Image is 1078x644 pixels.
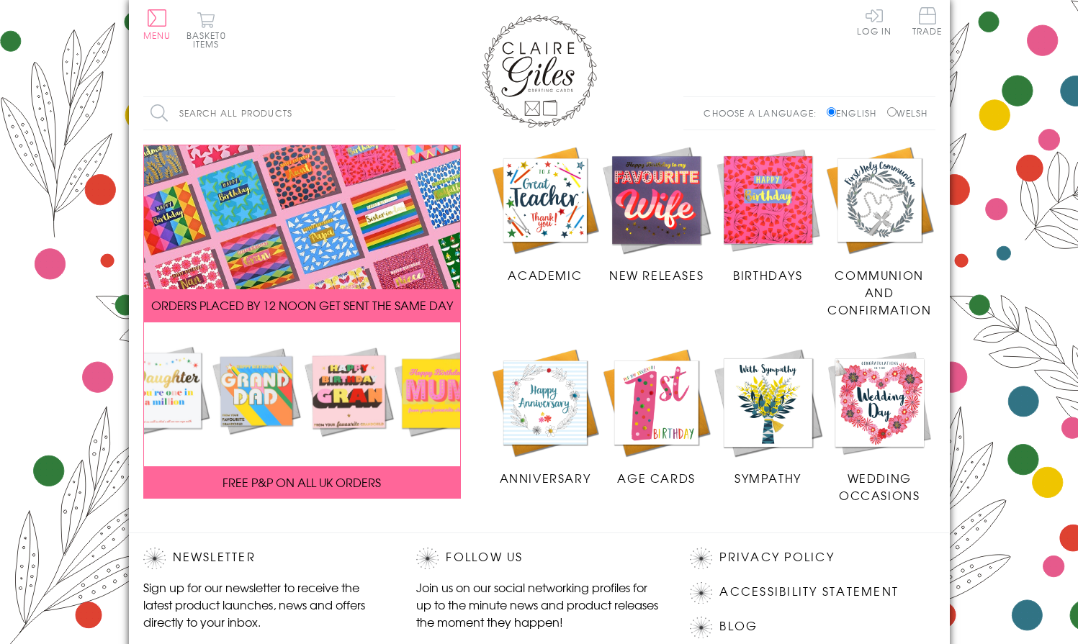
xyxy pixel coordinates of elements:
button: Menu [143,9,171,40]
h2: Newsletter [143,548,388,569]
a: New Releases [601,145,712,284]
a: Privacy Policy [719,548,834,567]
a: Log In [857,7,891,35]
input: Search [381,97,395,130]
a: Academic [490,145,601,284]
a: Blog [719,617,758,636]
input: English [827,107,836,117]
a: Accessibility Statement [719,582,899,602]
span: Academic [508,266,582,284]
span: Menu [143,29,171,42]
label: English [827,106,884,119]
span: Birthdays [733,266,802,284]
span: FREE P&P ON ALL UK ORDERS [223,473,381,491]
button: Basket0 items [187,12,226,48]
p: Choose a language: [704,106,824,119]
span: Sympathy [735,469,801,486]
a: Age Cards [601,347,712,486]
input: Search all products [143,97,395,130]
span: Communion and Confirmation [827,266,931,318]
p: Sign up for our newsletter to receive the latest product launches, news and offers directly to yo... [143,579,388,630]
a: Sympathy [712,347,824,486]
a: Trade [912,7,943,38]
img: Claire Giles Greetings Cards [482,14,597,128]
span: Age Cards [617,469,695,486]
label: Welsh [887,106,928,119]
span: New Releases [609,266,704,284]
a: Communion and Confirmation [824,145,935,319]
span: ORDERS PLACED BY 12 NOON GET SENT THE SAME DAY [151,296,453,314]
p: Join us on our social networking profiles for up to the minute news and product releases the mome... [416,579,661,630]
input: Welsh [887,107,897,117]
span: Trade [912,7,943,35]
span: Anniversary [500,469,591,486]
a: Anniversary [490,347,601,486]
span: Wedding Occasions [839,469,920,504]
a: Wedding Occasions [824,347,935,504]
a: Birthdays [712,145,824,284]
h2: Follow Us [416,548,661,569]
span: 0 items [193,29,226,50]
